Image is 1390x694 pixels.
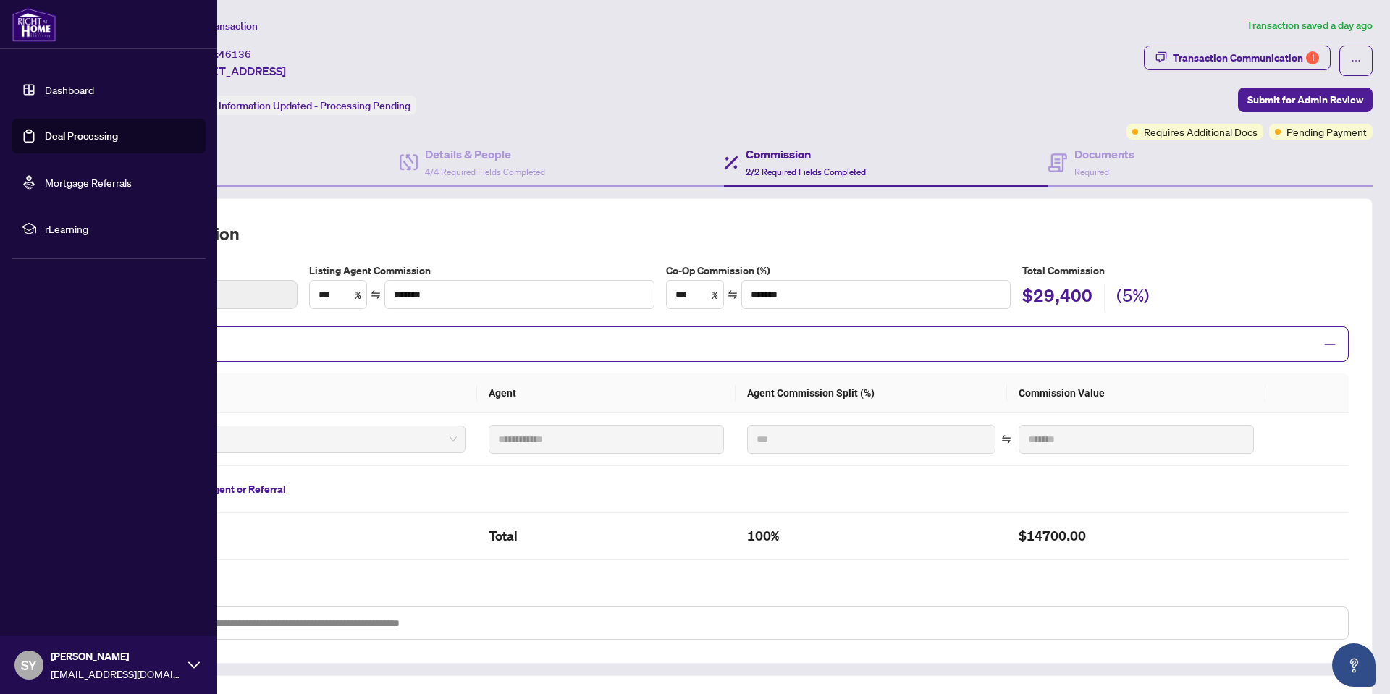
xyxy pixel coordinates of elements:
[1351,56,1361,66] span: ellipsis
[1116,284,1150,311] h2: (5%)
[1144,124,1258,140] span: Requires Additional Docs
[99,589,1349,605] label: Commission Notes
[666,263,1011,279] label: Co-Op Commission (%)
[489,525,724,548] h2: Total
[1144,46,1331,70] button: Transaction Communication1
[728,289,738,300] span: swap
[1247,17,1373,34] article: Transaction saved a day ago
[746,166,866,177] span: 2/2 Required Fields Completed
[1238,88,1373,112] button: Submit for Admin Review
[45,130,118,143] a: Deal Processing
[1173,46,1319,69] div: Transaction Communication
[477,373,736,413] th: Agent
[45,83,94,96] a: Dashboard
[1074,166,1109,177] span: Required
[1332,643,1376,687] button: Open asap
[219,99,410,112] span: Information Updated - Processing Pending
[736,373,1007,413] th: Agent Commission Split (%)
[1007,373,1265,413] th: Commission Value
[1074,145,1134,163] h4: Documents
[425,145,545,163] h4: Details & People
[180,96,416,115] div: Status:
[180,20,258,33] span: View Transaction
[425,166,545,177] span: 4/4 Required Fields Completed
[371,289,381,300] span: swap
[1019,525,1254,548] h2: $14700.00
[1022,284,1092,311] h2: $29,400
[309,263,654,279] label: Listing Agent Commission
[99,373,477,413] th: Type
[45,176,132,189] a: Mortgage Referrals
[99,222,1349,245] h2: Total Commission
[746,145,866,163] h4: Commission
[45,221,195,237] span: rLearning
[99,326,1349,362] div: Split Commission
[219,48,251,61] span: 46136
[21,655,37,675] span: SY
[1306,51,1319,64] div: 1
[12,7,56,42] img: logo
[1247,88,1363,111] span: Submit for Admin Review
[180,62,286,80] span: [STREET_ADDRESS]
[119,428,457,450] span: Primary
[51,666,181,682] span: [EMAIL_ADDRESS][DOMAIN_NAME]
[51,648,181,664] span: [PERSON_NAME]
[1001,434,1011,444] span: swap
[1286,124,1367,140] span: Pending Payment
[1022,263,1349,279] h5: Total Commission
[747,525,995,548] h2: 100%
[1323,338,1336,351] span: minus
